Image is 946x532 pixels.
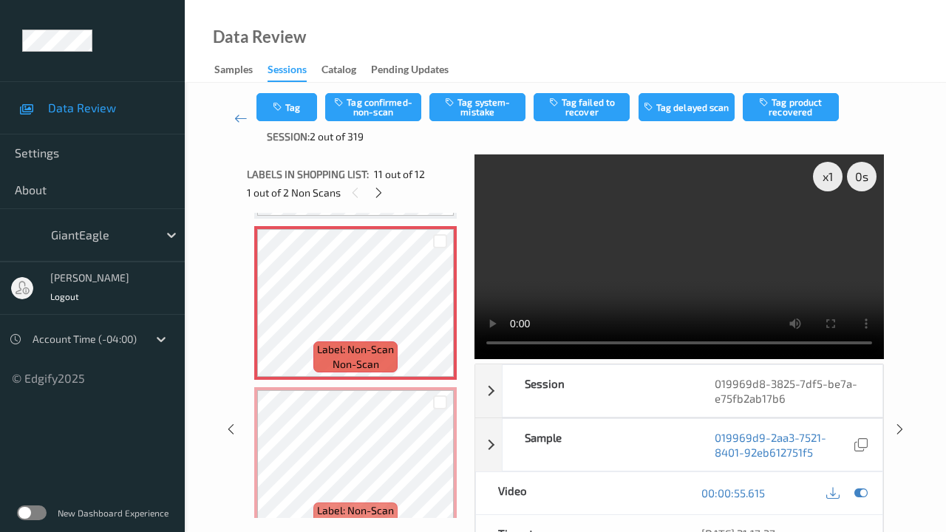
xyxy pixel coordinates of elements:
[317,503,394,518] span: Label: Non-Scan
[503,365,693,417] div: Session
[310,129,364,144] span: 2 out of 319
[267,129,310,144] span: Session:
[429,93,525,121] button: Tag system-mistake
[333,357,379,372] span: non-scan
[371,62,449,81] div: Pending Updates
[476,472,679,514] div: Video
[371,60,463,81] a: Pending Updates
[534,93,630,121] button: Tag failed to recover
[847,162,877,191] div: 0 s
[321,60,371,81] a: Catalog
[475,418,883,471] div: Sample019969d9-2aa3-7521-8401-92eb612751f5
[475,364,883,417] div: Session019969d8-3825-7df5-be7a-e75fb2ab17b6
[374,167,425,182] span: 11 out of 12
[325,93,421,121] button: Tag confirmed-non-scan
[247,183,464,202] div: 1 out of 2 Non Scans
[268,62,307,82] div: Sessions
[503,419,693,471] div: Sample
[213,30,306,44] div: Data Review
[256,93,317,121] button: Tag
[693,365,882,417] div: 019969d8-3825-7df5-be7a-e75fb2ab17b6
[701,485,765,500] a: 00:00:55.615
[317,342,394,357] span: Label: Non-Scan
[321,62,356,81] div: Catalog
[743,93,839,121] button: Tag product recovered
[214,60,268,81] a: Samples
[715,430,851,460] a: 019969d9-2aa3-7521-8401-92eb612751f5
[214,62,253,81] div: Samples
[247,167,369,182] span: Labels in shopping list:
[639,93,735,121] button: Tag delayed scan
[268,60,321,82] a: Sessions
[813,162,843,191] div: x 1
